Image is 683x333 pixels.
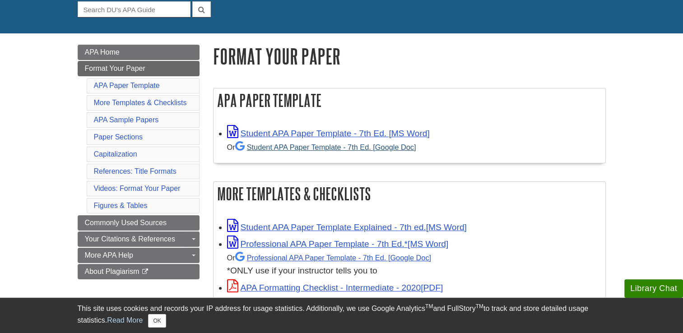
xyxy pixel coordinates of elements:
[78,303,606,328] div: This site uses cookies and records your IP address for usage statistics. Additionally, we use Goo...
[78,231,200,247] a: Your Citations & References
[141,269,149,275] i: This link opens in a new window
[107,316,143,324] a: Read More
[85,65,145,72] span: Format Your Paper
[78,248,200,263] a: More APA Help
[94,167,177,175] a: References: Title Formats
[94,185,181,192] a: Videos: Format Your Paper
[78,1,190,17] input: Search DU's APA Guide
[235,254,431,262] a: Professional APA Paper Template - 7th Ed.
[85,251,133,259] span: More APA Help
[227,283,443,292] a: Link opens in new window
[78,45,200,279] div: Guide Page Menu
[476,303,483,310] sup: TM
[227,251,601,277] div: *ONLY use if your instructor tells you to
[85,235,175,243] span: Your Citations & References
[214,88,605,112] h2: APA Paper Template
[235,143,416,151] a: Student APA Paper Template - 7th Ed. [Google Doc]
[148,314,166,328] button: Close
[425,303,433,310] sup: TM
[85,219,167,227] span: Commonly Used Sources
[78,215,200,231] a: Commonly Used Sources
[78,264,200,279] a: About Plagiarism
[94,202,148,209] a: Figures & Tables
[227,295,601,308] div: For 1st & 2nd year classes
[78,45,200,60] a: APA Home
[227,254,431,262] small: Or
[227,239,449,249] a: Link opens in new window
[213,45,606,68] h1: Format Your Paper
[94,82,160,89] a: APA Paper Template
[227,129,430,138] a: Link opens in new window
[624,279,683,298] button: Library Chat
[85,268,139,275] span: About Plagiarism
[227,143,416,151] small: Or
[85,48,120,56] span: APA Home
[78,61,200,76] a: Format Your Paper
[94,133,143,141] a: Paper Sections
[94,99,187,106] a: More Templates & Checklists
[227,222,467,232] a: Link opens in new window
[94,150,137,158] a: Capitalization
[94,116,159,124] a: APA Sample Papers
[214,182,605,206] h2: More Templates & Checklists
